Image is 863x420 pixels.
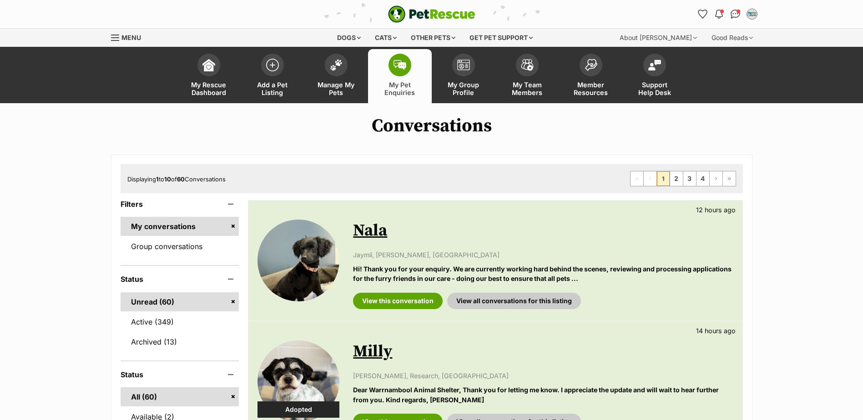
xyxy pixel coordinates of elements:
span: Add a Pet Listing [252,81,293,96]
a: Group conversations [121,237,239,256]
a: Conversations [728,7,743,21]
a: Favourites [696,7,710,21]
a: Support Help Desk [623,49,686,103]
div: Cats [368,29,403,47]
a: Archived (13) [121,332,239,351]
a: View this conversation [353,293,443,309]
img: group-profile-icon-3fa3cf56718a62981997c0bc7e787c4b2cf8bcc04b72c1350f741eb67cf2f40e.svg [457,60,470,70]
header: Status [121,370,239,379]
span: Previous page [644,171,656,186]
a: All (60) [121,387,239,406]
strong: 1 [156,175,159,183]
span: My Pet Enquiries [379,81,420,96]
a: My Group Profile [432,49,495,103]
strong: 10 [164,175,171,183]
img: member-resources-icon-8e73f808a243e03378d46382f2149f9095a855e16c252ad45f914b54edf8863c.svg [585,59,597,71]
a: Page 2 [670,171,683,186]
div: About [PERSON_NAME] [613,29,703,47]
img: dashboard-icon-eb2f2d2d3e046f16d808141f083e7271f6b2e854fb5c12c21221c1fb7104beca.svg [202,59,215,71]
a: Manage My Pets [304,49,368,103]
span: Manage My Pets [316,81,357,96]
a: Page 4 [696,171,709,186]
span: Member Resources [570,81,611,96]
nav: Pagination [630,171,736,186]
p: Jaymii, [PERSON_NAME], [GEOGRAPHIC_DATA] [353,250,733,260]
div: Adopted [257,401,339,418]
img: Nala [257,220,339,301]
span: My Rescue Dashboard [188,81,229,96]
img: help-desk-icon-fdf02630f3aa405de69fd3d07c3f3aa587a6932b1a1747fa1d2bba05be0121f9.svg [648,60,661,70]
img: notifications-46538b983faf8c2785f20acdc204bb7945ddae34d4c08c2a6579f10ce5e182be.svg [715,10,722,19]
span: My Team Members [507,81,548,96]
strong: 60 [177,175,185,183]
a: View all conversations for this listing [447,293,581,309]
a: Page 3 [683,171,696,186]
button: My account [745,7,759,21]
span: Menu [121,34,141,41]
p: 12 hours ago [696,205,736,215]
span: Displaying to of Conversations [127,175,226,183]
div: Other pets [404,29,462,47]
span: Support Help Desk [634,81,675,96]
img: Matisse profile pic [747,10,757,19]
a: Next page [710,171,722,186]
p: Dear Warrnambool Animal Shelter, Thank you for letting me know. I appreciate the update and will ... [353,385,733,405]
div: Get pet support [463,29,539,47]
img: chat-41dd97257d64d25036548639549fe6c8038ab92f7586957e7f3b1b290dea8141.svg [731,10,740,19]
img: pet-enquiries-icon-7e3ad2cf08bfb03b45e93fb7055b45f3efa6380592205ae92323e6603595dc1f.svg [394,60,406,70]
a: Add a Pet Listing [241,49,304,103]
a: Menu [111,29,147,45]
header: Status [121,275,239,283]
button: Notifications [712,7,727,21]
img: logo-e224e6f780fb5917bec1dbf3a21bbac754714ae5b6737aabdf751b685950b380.svg [388,5,475,23]
a: Nala [353,220,387,241]
a: Member Resources [559,49,623,103]
a: Unread (60) [121,292,239,311]
span: First page [631,171,643,186]
a: Active (349) [121,312,239,331]
p: Hi! Thank you for your enquiry. We are currently working hard behind the scenes, reviewing and pr... [353,264,733,284]
a: My Pet Enquiries [368,49,432,103]
img: add-pet-listing-icon-0afa8454b4691262ce3f59096e99ab1cd57d4a30225e0717b998d2c9b9846f56.svg [266,59,279,71]
div: Good Reads [705,29,759,47]
a: Last page [723,171,736,186]
span: Page 1 [657,171,670,186]
img: team-members-icon-5396bd8760b3fe7c0b43da4ab00e1e3bb1a5d9ba89233759b79545d2d3fc5d0d.svg [521,59,534,71]
a: My Rescue Dashboard [177,49,241,103]
a: My conversations [121,217,239,236]
div: Dogs [331,29,367,47]
ul: Account quick links [696,7,759,21]
header: Filters [121,200,239,208]
a: PetRescue [388,5,475,23]
p: [PERSON_NAME], Research, [GEOGRAPHIC_DATA] [353,371,733,380]
a: My Team Members [495,49,559,103]
a: Milly [353,341,392,362]
p: 14 hours ago [696,326,736,335]
span: My Group Profile [443,81,484,96]
img: manage-my-pets-icon-02211641906a0b7f246fdf0571729dbe1e7629f14944591b6c1af311fb30b64b.svg [330,59,343,71]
